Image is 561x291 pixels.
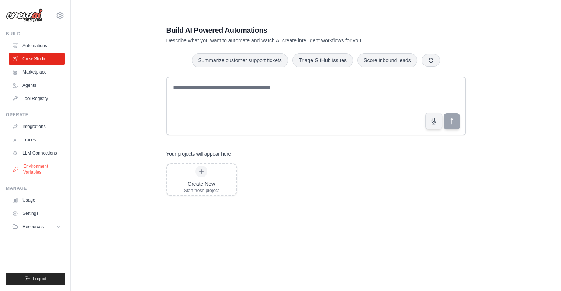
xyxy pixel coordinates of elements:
a: Tool Registry [9,93,65,104]
a: Agents [9,79,65,91]
span: Logout [33,276,46,282]
a: Crew Studio [9,53,65,65]
button: Click to speak your automation idea [425,113,442,129]
span: Resources [22,224,44,230]
div: Manage [6,185,65,191]
a: Marketplace [9,66,65,78]
h3: Your projects will appear here [166,150,231,157]
button: Summarize customer support tickets [192,53,288,67]
div: Operate [6,112,65,118]
h1: Build AI Powered Automations [166,25,414,35]
img: Logo [6,8,43,22]
a: Automations [9,40,65,52]
iframe: Chat Widget [524,256,561,291]
a: Usage [9,194,65,206]
a: Settings [9,207,65,219]
a: Integrations [9,121,65,132]
button: Triage GitHub issues [292,53,353,67]
p: Describe what you want to automate and watch AI create intelligent workflows for you [166,37,414,44]
a: Environment Variables [10,160,65,178]
div: Build [6,31,65,37]
div: Create New [184,180,219,188]
a: LLM Connections [9,147,65,159]
a: Traces [9,134,65,146]
button: Get new suggestions [422,54,440,67]
button: Logout [6,273,65,285]
button: Resources [9,221,65,233]
button: Score inbound leads [357,53,417,67]
div: Start fresh project [184,188,219,194]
